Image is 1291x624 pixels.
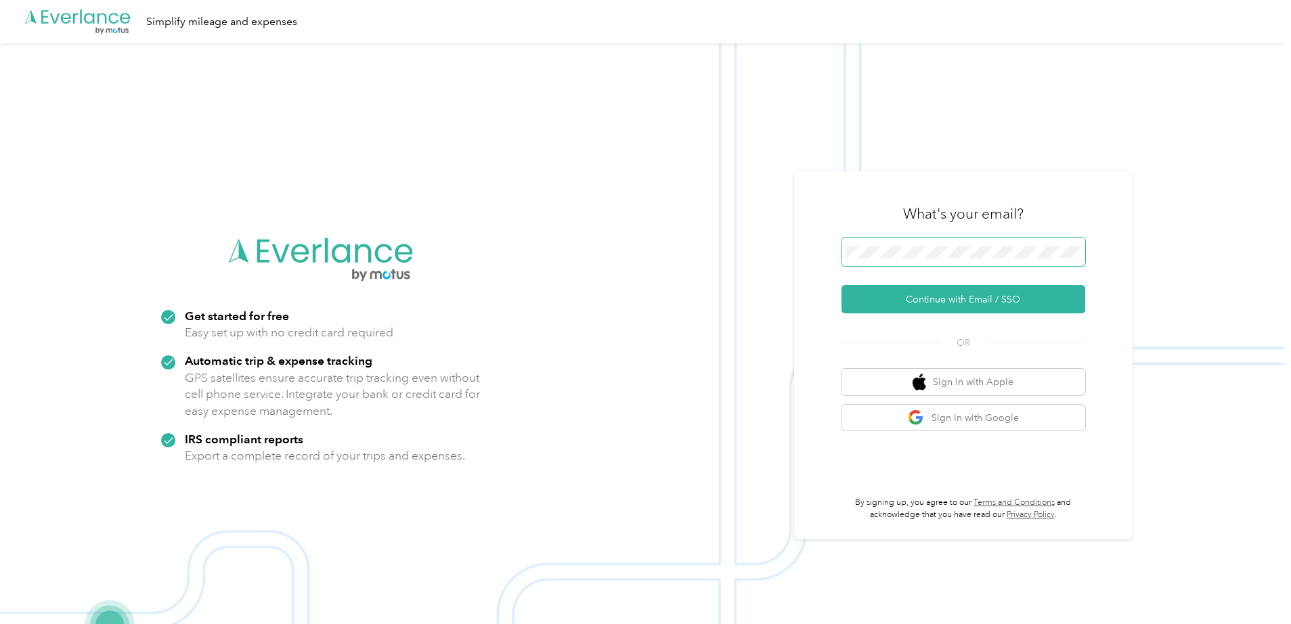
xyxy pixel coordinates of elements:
p: Export a complete record of your trips and expenses. [185,447,465,464]
p: By signing up, you agree to our and acknowledge that you have read our . [841,497,1085,520]
button: google logoSign in with Google [841,405,1085,431]
img: google logo [908,409,925,426]
span: OR [940,336,987,350]
img: apple logo [913,374,926,391]
strong: Automatic trip & expense tracking [185,353,372,367]
strong: IRS compliant reports [185,432,303,446]
h3: What's your email? [903,204,1024,223]
p: Easy set up with no credit card required [185,324,393,341]
button: Continue with Email / SSO [841,285,1085,313]
button: apple logoSign in with Apple [841,369,1085,395]
a: Privacy Policy [1007,510,1055,520]
p: GPS satellites ensure accurate trip tracking even without cell phone service. Integrate your bank... [185,370,481,420]
div: Simplify mileage and expenses [146,14,297,30]
a: Terms and Conditions [973,497,1055,508]
strong: Get started for free [185,309,289,323]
